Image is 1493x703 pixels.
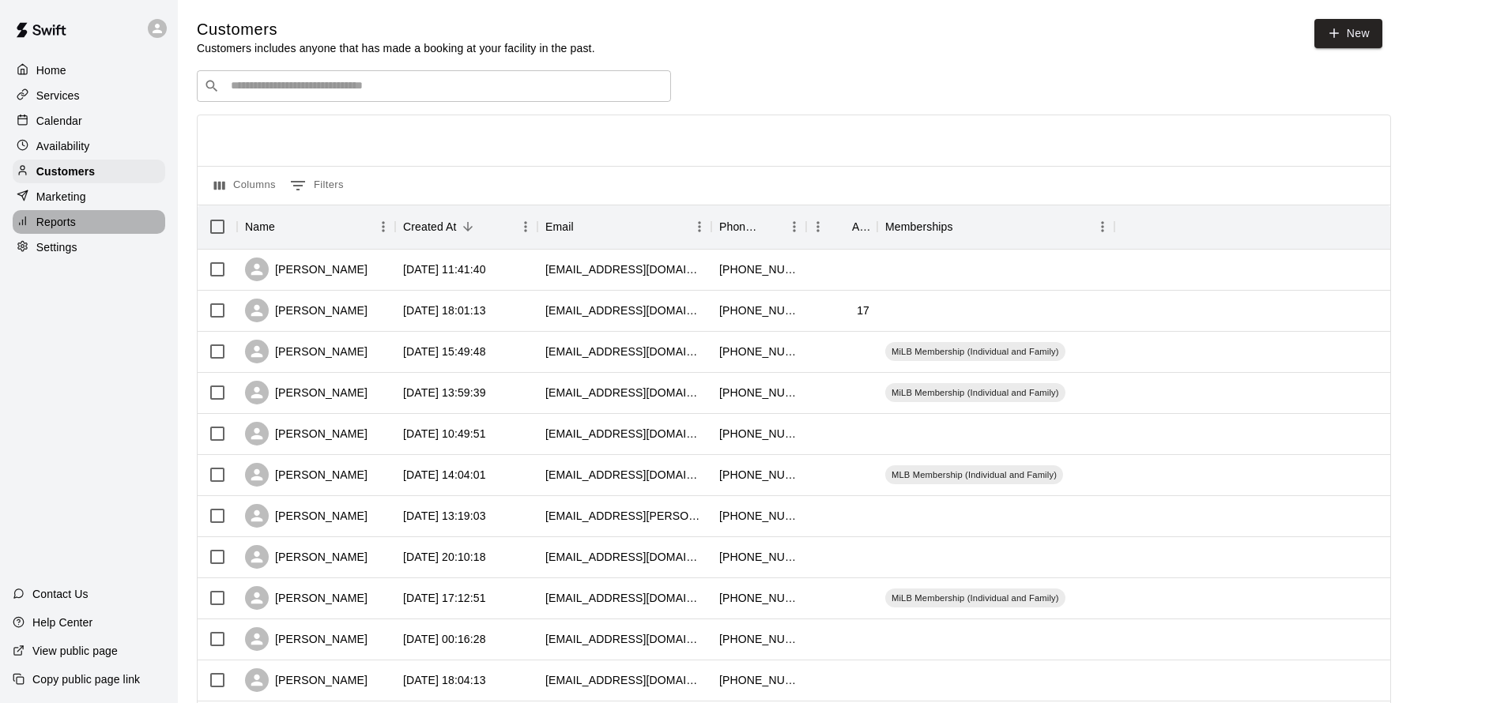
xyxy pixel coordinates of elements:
button: Sort [574,216,596,238]
span: MiLB Membership (Individual and Family) [885,345,1065,358]
div: 2025-08-12 00:16:28 [403,631,486,647]
div: MiLB Membership (Individual and Family) [885,588,1065,607]
div: theodorekim@outlook.com [545,467,703,483]
p: Contact Us [32,586,89,602]
div: Name [245,205,275,249]
span: MLB Membership (Individual and Family) [885,468,1063,481]
button: Sort [830,216,852,238]
p: Services [36,88,80,103]
p: Settings [36,239,77,255]
div: +19077999182 [719,672,798,688]
a: New [1314,19,1382,48]
button: Menu [806,215,830,239]
div: +18083419009 [719,631,798,647]
div: calebaronson@yahoo.com [545,261,703,277]
p: Home [36,62,66,78]
div: 2025-08-15 18:01:13 [403,303,486,318]
div: [PERSON_NAME] [245,463,368,487]
div: 2025-08-13 13:19:03 [403,508,486,524]
button: Menu [514,215,537,239]
div: 2025-08-13 14:04:01 [403,467,486,483]
div: +19073858371 [719,385,798,400]
div: [PERSON_NAME] [245,258,368,281]
a: Marketing [13,185,165,209]
h5: Customers [197,19,595,40]
div: dgsdp@hotmail.com [545,344,703,359]
button: Sort [760,216,782,238]
div: MLB Membership (Individual and Family) [885,465,1063,484]
div: +19077175986 [719,344,798,359]
div: 2025-08-12 20:10:18 [403,549,486,565]
div: 2025-08-14 10:49:51 [403,426,486,442]
div: [PERSON_NAME] [245,627,368,651]
div: 2025-08-15 13:59:39 [403,385,486,400]
div: +19073608324 [719,508,798,524]
div: Age [806,205,877,249]
a: Reports [13,210,165,234]
div: +13602026637 [719,467,798,483]
div: Email [537,205,711,249]
div: kbsalle@gmail.com [545,631,703,647]
p: Customers includes anyone that has made a booking at your facility in the past. [197,40,595,56]
div: Created At [395,205,537,249]
div: +19079780422 [719,261,798,277]
div: [PERSON_NAME] [245,668,368,692]
a: Customers [13,160,165,183]
div: Search customers by name or email [197,70,671,102]
p: Calendar [36,113,82,129]
div: 2025-08-09 18:04:13 [403,672,486,688]
p: Reports [36,214,76,230]
a: Home [13,58,165,82]
div: Age [852,205,869,249]
button: Menu [782,215,806,239]
button: Sort [953,216,975,238]
div: [PERSON_NAME] [245,545,368,569]
button: Menu [688,215,711,239]
div: [PERSON_NAME] [245,340,368,363]
div: mandydarling@yahoo.com [545,385,703,400]
div: michaelm.boudreau@gmail.com [545,508,703,524]
div: MiLB Membership (Individual and Family) [885,383,1065,402]
div: MiLB Membership (Individual and Family) [885,342,1065,361]
div: jaraddf@gmail.com [545,672,703,688]
button: Select columns [210,173,280,198]
div: akforty@gmail.com [545,590,703,606]
span: MiLB Membership (Individual and Family) [885,386,1065,399]
a: Availability [13,134,165,158]
div: +19072506633 [719,426,798,442]
span: MiLB Membership (Individual and Family) [885,592,1065,604]
a: Settings [13,235,165,259]
div: Created At [403,205,457,249]
div: [PERSON_NAME] [245,381,368,404]
p: View public page [32,643,118,659]
div: 17 [857,303,869,318]
div: +15058035083 [719,549,798,565]
a: Calendar [13,109,165,133]
p: Availability [36,138,90,154]
button: Menu [371,215,395,239]
button: Sort [457,216,479,238]
div: Phone Number [719,205,760,249]
p: Customers [36,164,95,179]
div: 2025-08-16 11:41:40 [403,261,486,277]
button: Show filters [286,173,348,198]
button: Menu [1091,215,1114,239]
p: Help Center [32,615,92,630]
div: [PERSON_NAME] [245,504,368,528]
div: Email [545,205,574,249]
div: 2025-08-15 15:49:48 [403,344,486,359]
div: akjaydo@icloud.com [545,303,703,318]
div: mjpatt75@gmail.com [545,426,703,442]
div: [PERSON_NAME] [245,299,368,322]
div: +19079538034 [719,303,798,318]
a: Services [13,84,165,107]
p: Marketing [36,189,86,205]
div: Name [237,205,395,249]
